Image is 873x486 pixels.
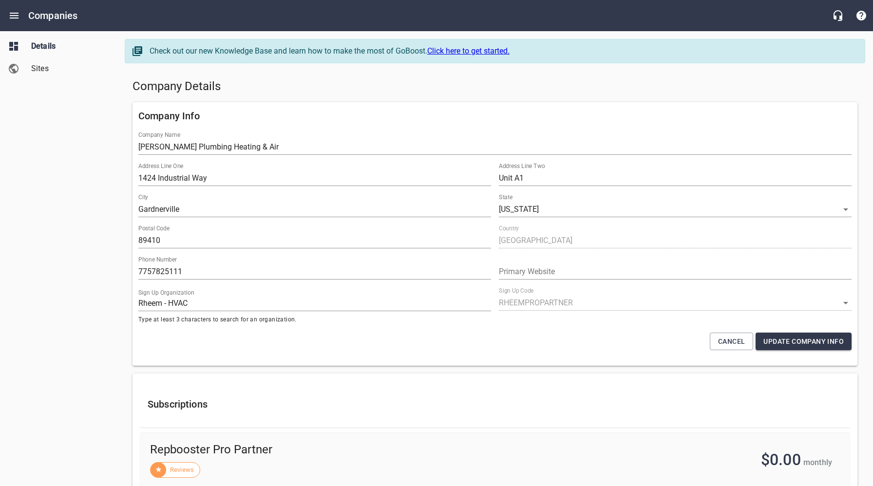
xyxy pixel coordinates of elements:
button: Cancel [710,333,753,351]
label: Postal Code [138,225,170,231]
button: Update Company Info [756,333,852,351]
span: Sites [31,63,105,75]
button: Live Chat [826,4,850,27]
input: Start typing to search organizations [138,296,491,311]
label: Company Name [138,132,180,138]
span: monthly [803,458,832,467]
h5: Company Details [133,79,857,94]
button: Support Portal [850,4,873,27]
span: Repbooster Pro Partner [150,442,509,458]
div: Check out our new Knowledge Base and learn how to make the most of GoBoost. [150,45,855,57]
a: Click here to get started. [427,46,510,56]
h6: Subscriptions [148,396,842,412]
label: Phone Number [138,257,177,262]
span: Reviews [164,465,200,475]
label: Country [499,225,519,231]
span: Details [31,40,105,52]
h6: Company Info [138,108,852,124]
label: Address Line Two [499,163,545,169]
label: City [138,194,148,200]
span: Type at least 3 characters to search for an organization. [138,315,491,325]
label: State [499,194,512,200]
span: $0.00 [761,450,801,469]
button: Open drawer [2,4,26,27]
label: Address Line One [138,163,183,169]
span: Cancel [718,336,745,348]
div: Reviews [150,462,200,478]
span: Update Company Info [763,336,844,348]
h6: Companies [28,8,77,23]
label: Sign Up Code [499,288,533,294]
